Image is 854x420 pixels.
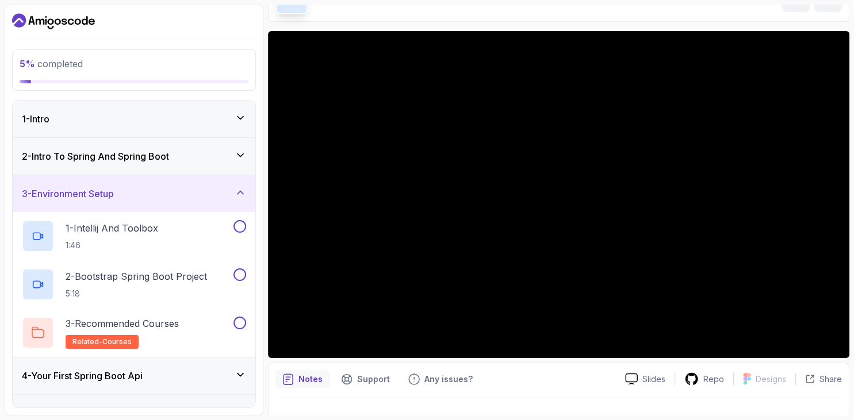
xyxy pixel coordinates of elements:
[66,317,179,330] p: 3 - Recommended Courses
[22,149,169,163] h3: 2 - Intro To Spring And Spring Boot
[13,357,255,394] button: 4-Your First Spring Boot Api
[22,317,246,349] button: 3-Recommended Coursesrelated-courses
[13,138,255,175] button: 2-Intro To Spring And Spring Boot
[22,406,110,420] h3: 5 - Define The Model
[675,372,733,386] a: Repo
[616,373,675,385] a: Slides
[424,373,473,385] p: Any issues?
[22,187,114,201] h3: 3 - Environment Setup
[275,370,330,388] button: notes button
[795,373,842,385] button: Share
[13,175,255,212] button: 3-Environment Setup
[66,269,207,283] p: 2 - Bootstrap Spring Boot Project
[756,373,786,385] p: Designs
[22,220,246,252] button: 1-Intellij And Toolbox1:46
[20,58,35,70] span: 5 %
[22,369,143,383] h3: 4 - Your First Spring Boot Api
[22,112,49,126] h3: 1 - Intro
[13,101,255,137] button: 1-Intro
[22,268,246,300] button: 2-Bootstrap Spring Boot Project5:18
[401,370,480,388] button: Feedback button
[357,373,390,385] p: Support
[819,373,842,385] p: Share
[334,370,397,388] button: Support button
[66,288,207,299] p: 5:18
[66,240,158,251] p: 1:46
[268,31,849,358] iframe: 1 - Spring vs Spring Boot
[298,373,323,385] p: Notes
[20,58,83,70] span: completed
[66,221,158,235] p: 1 - Intellij And Toolbox
[12,12,95,30] a: Dashboard
[72,337,132,346] span: related-courses
[642,373,665,385] p: Slides
[703,373,724,385] p: Repo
